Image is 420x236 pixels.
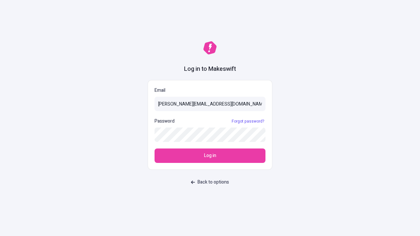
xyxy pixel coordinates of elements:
[155,87,265,94] p: Email
[184,65,236,73] h1: Log in to Makeswift
[187,176,233,188] button: Back to options
[198,179,229,186] span: Back to options
[204,152,216,159] span: Log in
[155,148,265,163] button: Log in
[155,118,175,125] p: Password
[230,119,265,124] a: Forgot password?
[155,97,265,111] input: Email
